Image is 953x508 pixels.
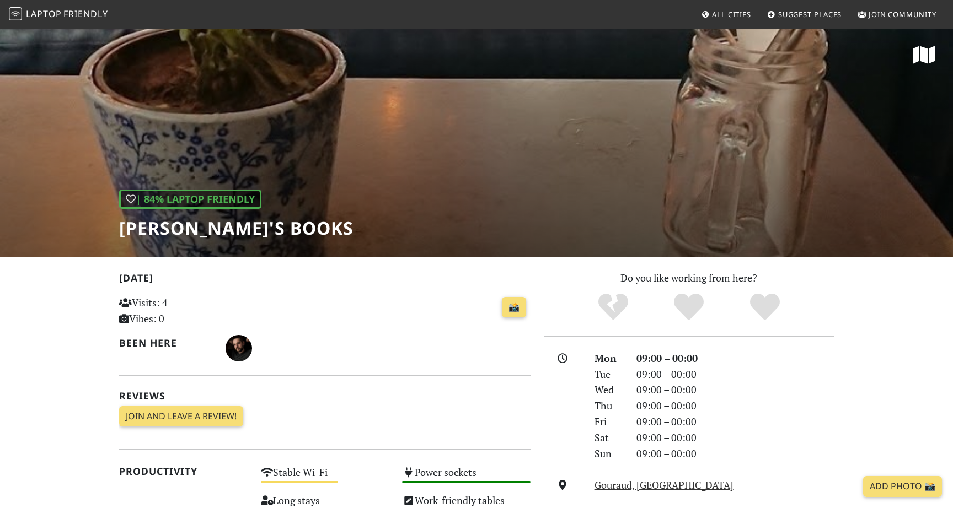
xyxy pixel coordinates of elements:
[9,7,22,20] img: LaptopFriendly
[119,337,212,349] h2: Been here
[119,466,248,477] h2: Productivity
[588,414,630,430] div: Fri
[9,5,108,24] a: LaptopFriendly LaptopFriendly
[395,463,537,491] div: Power sockets
[712,9,751,19] span: All Cities
[853,4,941,24] a: Join Community
[588,446,630,462] div: Sun
[26,8,62,20] span: Laptop
[595,478,734,491] a: Gouraud, [GEOGRAPHIC_DATA]
[630,430,840,446] div: 09:00 – 00:00
[544,270,834,286] p: Do you like working from here?
[588,366,630,382] div: Tue
[63,8,108,20] span: Friendly
[119,218,354,239] h1: [PERSON_NAME]'s Books
[588,430,630,446] div: Sat
[119,190,261,209] div: | 84% Laptop Friendly
[863,476,942,497] a: Add Photo 📸
[763,4,847,24] a: Suggest Places
[588,350,630,366] div: Mon
[226,341,252,354] span: Nemanja Cerovac
[697,4,756,24] a: All Cities
[119,295,248,327] p: Visits: 4 Vibes: 0
[630,446,840,462] div: 09:00 – 00:00
[630,382,840,398] div: 09:00 – 00:00
[869,9,936,19] span: Join Community
[630,398,840,414] div: 09:00 – 00:00
[588,382,630,398] div: Wed
[226,335,252,361] img: 1484760786-nemanja-cerovac.jpg
[778,9,842,19] span: Suggest Places
[630,350,840,366] div: 09:00 – 00:00
[575,292,651,322] div: No
[119,390,531,402] h2: Reviews
[630,366,840,382] div: 09:00 – 00:00
[254,463,396,491] div: Stable Wi-Fi
[502,297,526,318] a: 📸
[119,272,531,288] h2: [DATE]
[727,292,803,322] div: Definitely!
[630,414,840,430] div: 09:00 – 00:00
[588,398,630,414] div: Thu
[651,292,727,322] div: Yes
[119,406,243,427] a: Join and leave a review!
